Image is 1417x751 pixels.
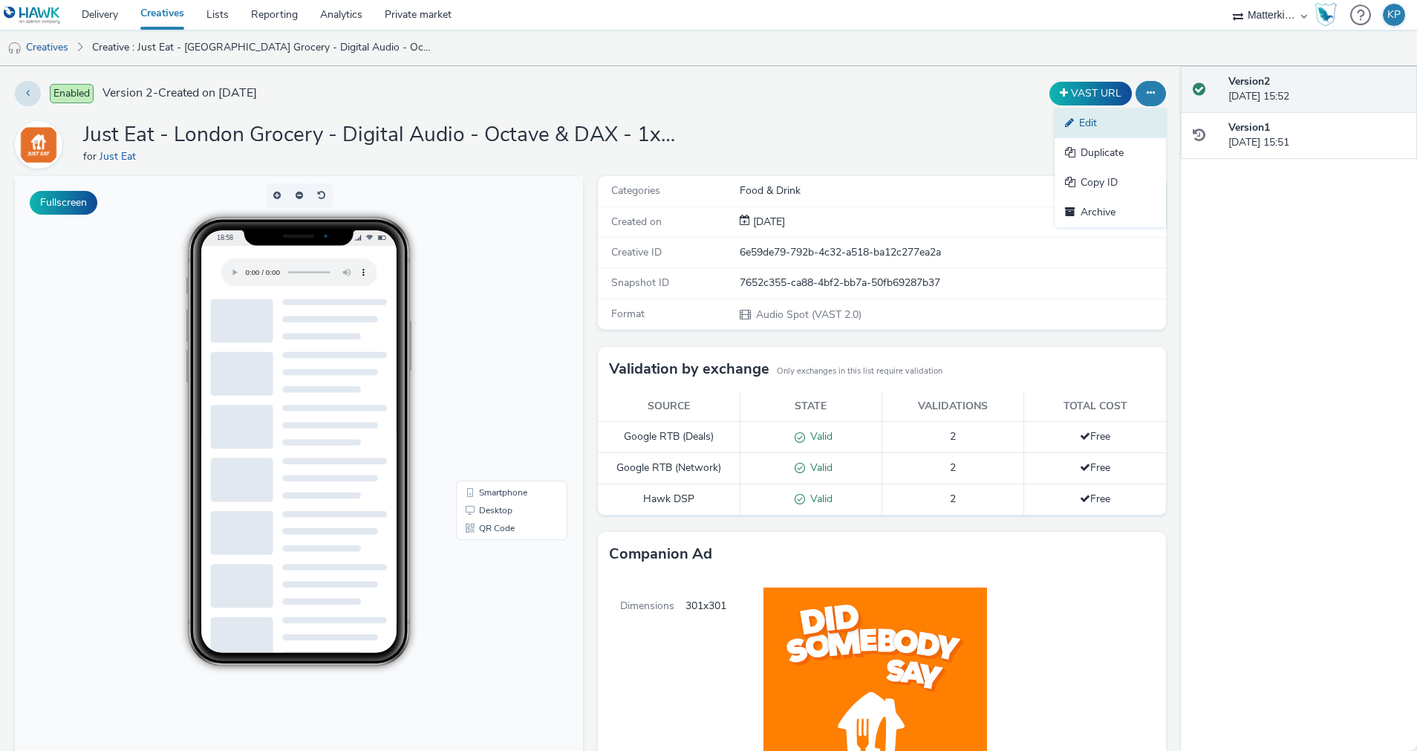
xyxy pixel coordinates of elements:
[1080,461,1110,475] span: Free
[1080,429,1110,443] span: Free
[1049,82,1132,105] button: VAST URL
[50,84,94,103] span: Enabled
[202,57,218,65] span: 18:58
[4,6,61,25] img: undefined Logo
[83,121,677,149] h1: Just Eat - London Grocery - Digital Audio - Octave & DAX - 1x1 :D 415896483
[805,429,833,443] span: Valid
[611,307,645,321] span: Format
[740,276,1164,290] div: 7652c355-ca88-4bf2-bb7a-50fb69287b37
[102,85,257,102] span: Version 2 - Created on [DATE]
[750,215,785,229] span: [DATE]
[950,492,956,506] span: 2
[1228,120,1405,151] div: [DATE] 15:51
[1387,4,1401,26] div: KP
[740,245,1164,260] div: 6e59de79-792b-4c32-a518-ba12c277ea2a
[755,308,861,322] span: Audio Spot (VAST 2.0)
[611,215,662,229] span: Created on
[30,191,97,215] button: Fullscreen
[1228,74,1405,105] div: [DATE] 15:52
[950,461,956,475] span: 2
[882,391,1024,422] th: Validations
[611,276,669,290] span: Snapshot ID
[1055,168,1166,198] a: Copy ID
[750,215,785,230] div: Creation 03 March 2025, 15:51
[740,391,882,422] th: State
[777,365,942,377] small: Only exchanges in this list require validation
[950,429,956,443] span: 2
[598,453,740,484] td: Google RTB (Network)
[1228,120,1270,134] strong: Version 1
[609,358,769,380] h3: Validation by exchange
[1055,198,1166,227] a: Archive
[464,312,512,321] span: Smartphone
[598,422,740,453] td: Google RTB (Deals)
[1315,3,1337,27] img: Hawk Academy
[444,343,550,361] li: QR Code
[611,183,660,198] span: Categories
[464,330,498,339] span: Desktop
[7,41,22,56] img: audio
[444,325,550,343] li: Desktop
[740,183,1164,198] div: Food & Drink
[100,149,142,163] a: Just Eat
[1228,74,1270,88] strong: Version 2
[611,245,662,259] span: Creative ID
[85,30,439,65] a: Creative : Just Eat - [GEOGRAPHIC_DATA] Grocery - Digital Audio - Octave & DAX - 1x1 :D 415896483
[1046,82,1136,105] div: Duplicate the creative as a VAST URL
[609,543,712,565] h3: Companion Ad
[1315,3,1343,27] a: Hawk Academy
[598,391,740,422] th: Source
[805,492,833,506] span: Valid
[1055,108,1166,138] a: Edit
[805,461,833,475] span: Valid
[17,123,60,166] img: Just Eat
[464,348,500,357] span: QR Code
[598,484,740,515] td: Hawk DSP
[1080,492,1110,506] span: Free
[1024,391,1166,422] th: Total cost
[1055,138,1166,168] a: Duplicate
[83,149,100,163] span: for
[15,137,68,152] a: Just Eat
[444,308,550,325] li: Smartphone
